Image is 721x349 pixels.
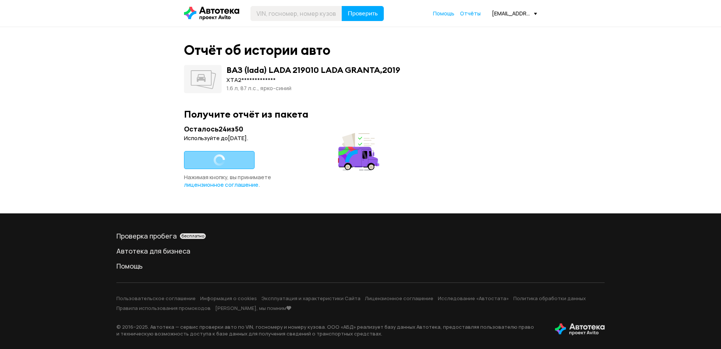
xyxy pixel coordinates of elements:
[555,323,605,335] img: tWS6KzJlK1XUpy65r7uaHVIs4JI6Dha8Nraz9T2hA03BhoCc4MtbvZCxBLwJIh+mQSIAkLBJpqMoKVdP8sONaFJLCz6I0+pu7...
[460,10,481,17] a: Отчёты
[250,6,342,21] input: VIN, госномер, номер кузова
[184,134,382,142] div: Используйте до [DATE] .
[513,295,586,302] a: Политика обработки данных
[215,305,291,311] a: [PERSON_NAME], мы помним
[365,295,433,302] a: Лицензионное соглашение
[200,295,257,302] a: Информация о cookies
[184,173,271,189] span: Нажимая кнопку, вы принимаете .
[181,233,204,239] span: бесплатно
[184,124,382,134] div: Осталось 24 из 50
[116,261,605,270] a: Помощь
[342,6,384,21] button: Проверить
[116,295,196,302] a: Пользовательское соглашение
[116,305,211,311] a: Правила использования промокодов
[116,323,543,337] p: © 2016– 2025 . Автотека — сервис проверки авто по VIN, госномеру и номеру кузова. ООО «АБД» реали...
[184,181,258,189] a: лицензионное соглашение
[226,65,400,75] div: ВАЗ (lada) LADA 219010 LADA GRANTA , 2019
[433,10,454,17] a: Помощь
[116,231,605,240] div: Проверка пробега
[438,295,509,302] a: Исследование «Автостата»
[492,10,537,17] div: [EMAIL_ADDRESS][DOMAIN_NAME]
[184,108,537,120] div: Получите отчёт из пакета
[226,84,400,92] div: 1.6 л, 87 л.c., ярко-синий
[184,42,330,58] div: Отчёт об истории авто
[261,295,360,302] a: Эксплуатация и характеристики Сайта
[116,231,605,240] a: Проверка пробегабесплатно
[348,11,378,17] span: Проверить
[116,246,605,255] a: Автотека для бизнеса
